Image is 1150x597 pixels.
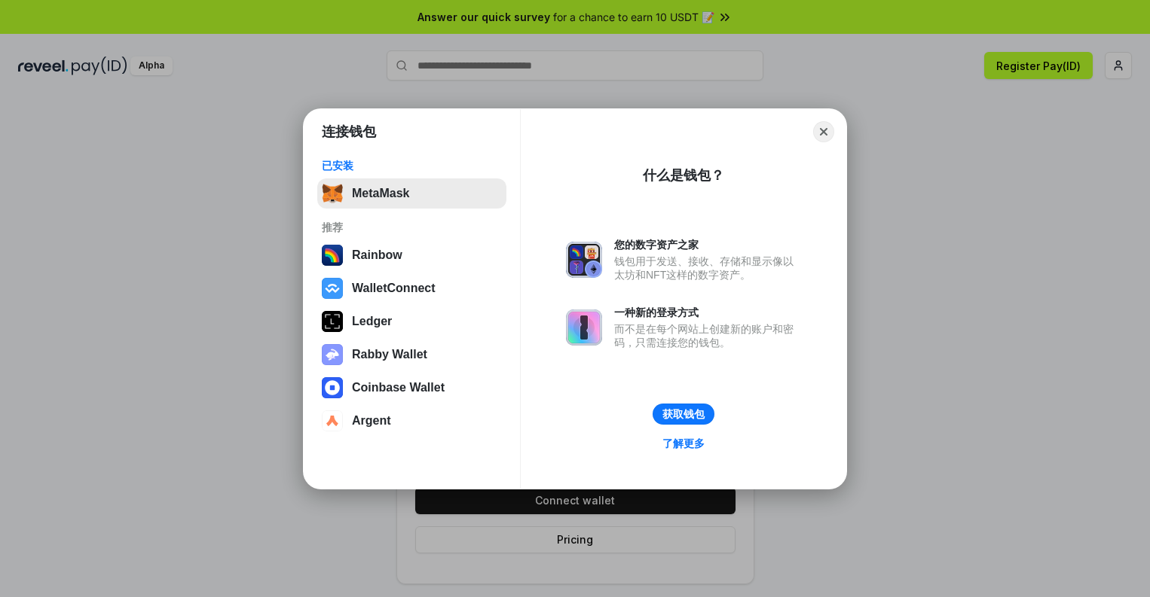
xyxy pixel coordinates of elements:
h1: 连接钱包 [322,123,376,141]
div: 什么是钱包？ [643,166,724,184]
button: Close [813,121,834,142]
div: 一种新的登录方式 [614,306,801,319]
button: Rainbow [317,240,506,270]
button: Argent [317,406,506,436]
button: Coinbase Wallet [317,373,506,403]
button: Ledger [317,306,506,337]
div: 了解更多 [662,437,705,450]
button: Rabby Wallet [317,340,506,370]
div: Argent [352,414,391,428]
div: 推荐 [322,221,502,234]
div: 获取钱包 [662,407,705,421]
img: svg+xml,%3Csvg%20fill%3D%22none%22%20height%3D%2233%22%20viewBox%3D%220%200%2035%2033%22%20width%... [322,183,343,204]
div: MetaMask [352,187,409,200]
img: svg+xml,%3Csvg%20xmlns%3D%22http%3A%2F%2Fwww.w3.org%2F2000%2Fsvg%22%20width%3D%2228%22%20height%3... [322,311,343,332]
div: Ledger [352,315,392,328]
a: 了解更多 [653,434,714,453]
img: svg+xml,%3Csvg%20xmlns%3D%22http%3A%2F%2Fwww.w3.org%2F2000%2Fsvg%22%20fill%3D%22none%22%20viewBox... [322,344,343,365]
img: svg+xml,%3Csvg%20xmlns%3D%22http%3A%2F%2Fwww.w3.org%2F2000%2Fsvg%22%20fill%3D%22none%22%20viewBox... [566,242,602,278]
button: WalletConnect [317,273,506,303]
button: MetaMask [317,178,506,209]
img: svg+xml,%3Csvg%20xmlns%3D%22http%3A%2F%2Fwww.w3.org%2F2000%2Fsvg%22%20fill%3D%22none%22%20viewBox... [566,309,602,346]
img: svg+xml,%3Csvg%20width%3D%22120%22%20height%3D%22120%22%20viewBox%3D%220%200%20120%20120%22%20fil... [322,245,343,266]
div: Rabby Wallet [352,348,427,361]
div: 钱包用于发送、接收、存储和显示像以太坊和NFT这样的数字资产。 [614,254,801,282]
div: 已安装 [322,159,502,172]
div: Rainbow [352,248,402,262]
div: 您的数字资产之家 [614,238,801,251]
img: svg+xml,%3Csvg%20width%3D%2228%22%20height%3D%2228%22%20viewBox%3D%220%200%2028%2028%22%20fill%3D... [322,377,343,398]
img: svg+xml,%3Csvg%20width%3D%2228%22%20height%3D%2228%22%20viewBox%3D%220%200%2028%2028%22%20fill%3D... [322,410,343,431]
div: Coinbase Wallet [352,381,445,394]
div: WalletConnect [352,282,436,295]
img: svg+xml,%3Csvg%20width%3D%2228%22%20height%3D%2228%22%20viewBox%3D%220%200%2028%2028%22%20fill%3D... [322,278,343,299]
button: 获取钱包 [653,404,714,425]
div: 而不是在每个网站上创建新的账户和密码，只需连接您的钱包。 [614,322,801,349]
